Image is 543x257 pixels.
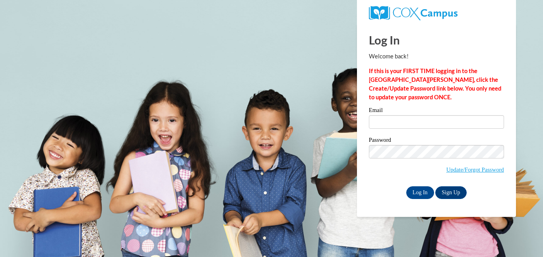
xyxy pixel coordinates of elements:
[446,166,504,173] a: Update/Forgot Password
[369,32,504,48] h1: Log In
[406,186,434,199] input: Log In
[369,52,504,61] p: Welcome back!
[435,186,466,199] a: Sign Up
[369,107,504,115] label: Email
[369,68,501,100] strong: If this is your FIRST TIME logging in to the [GEOGRAPHIC_DATA][PERSON_NAME], click the Create/Upd...
[369,137,504,145] label: Password
[369,9,458,16] a: COX Campus
[369,6,458,20] img: COX Campus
